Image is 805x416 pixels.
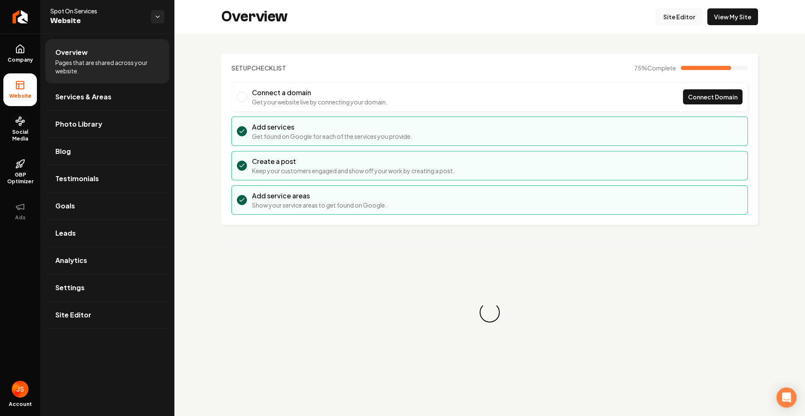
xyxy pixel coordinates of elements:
[252,122,412,132] h3: Add services
[55,310,91,320] span: Site Editor
[231,64,252,72] span: Setup
[4,57,36,63] span: Company
[252,132,412,140] p: Get found on Google for each of the services you provide.
[3,37,37,70] a: Company
[252,88,387,98] h3: Connect a domain
[45,192,169,219] a: Goals
[3,109,37,149] a: Social Media
[55,146,71,156] span: Blog
[45,302,169,328] a: Site Editor
[231,64,286,72] h2: Checklist
[55,174,99,184] span: Testimonials
[688,93,737,101] span: Connect Domain
[221,8,288,25] h2: Overview
[252,98,387,106] p: Get your website live by connecting your domain.
[55,201,75,211] span: Goals
[252,191,387,201] h3: Add service areas
[55,47,88,57] span: Overview
[478,301,502,325] div: Loading
[45,138,169,165] a: Blog
[55,58,159,75] span: Pages that are shared across your website.
[252,201,387,209] p: Show your service areas to get found on Google.
[45,274,169,301] a: Settings
[3,195,37,228] button: Ads
[45,165,169,192] a: Testimonials
[634,64,676,72] span: 75 %
[683,89,743,104] a: Connect Domain
[6,93,35,99] span: Website
[12,381,29,398] button: Open user button
[50,15,144,27] span: Website
[252,156,454,166] h3: Create a post
[55,283,85,293] span: Settings
[45,220,169,247] a: Leads
[776,387,797,408] div: Open Intercom Messenger
[45,247,169,274] a: Analytics
[3,152,37,192] a: GBP Optimizer
[12,381,29,398] img: James Shamoun
[3,172,37,185] span: GBP Optimizer
[45,111,169,138] a: Photo Library
[9,401,32,408] span: Account
[13,10,28,23] img: Rebolt Logo
[55,228,76,238] span: Leads
[647,64,676,72] span: Complete
[12,214,29,221] span: Ads
[707,8,758,25] a: View My Site
[252,166,454,175] p: Keep your customers engaged and show off your work by creating a post.
[55,92,112,102] span: Services & Areas
[50,7,144,15] span: Spot On Services
[45,83,169,110] a: Services & Areas
[55,119,102,129] span: Photo Library
[3,129,37,142] span: Social Media
[656,8,702,25] a: Site Editor
[55,255,87,265] span: Analytics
